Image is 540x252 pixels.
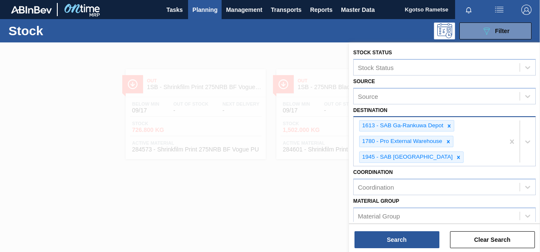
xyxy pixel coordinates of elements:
[341,5,374,15] span: Master Data
[353,169,393,175] label: Coordination
[310,5,332,15] span: Reports
[459,22,532,39] button: Filter
[358,92,378,100] div: Source
[8,26,126,36] h1: Stock
[358,212,400,219] div: Material Group
[353,50,392,56] label: Stock Status
[360,136,444,147] div: 1780 - Pro External Warehouse
[353,198,399,204] label: Material Group
[358,64,394,71] div: Stock Status
[521,5,532,15] img: Logout
[353,78,375,84] label: Source
[434,22,455,39] div: Programming: no user selected
[271,5,301,15] span: Transports
[358,183,394,190] div: Coordination
[11,6,52,14] img: TNhmsLtSVTkK8tSr43FrP2fwEKptu5GPRR3wAAAABJRU5ErkJggg==
[226,5,262,15] span: Management
[494,5,504,15] img: userActions
[455,4,482,16] button: Notifications
[360,120,444,131] div: 1613 - SAB Ga-Rankuwa Depot
[165,5,184,15] span: Tasks
[192,5,217,15] span: Planning
[495,28,509,34] span: Filter
[360,152,454,162] div: 1945 - SAB [GEOGRAPHIC_DATA]
[353,107,387,113] label: Destination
